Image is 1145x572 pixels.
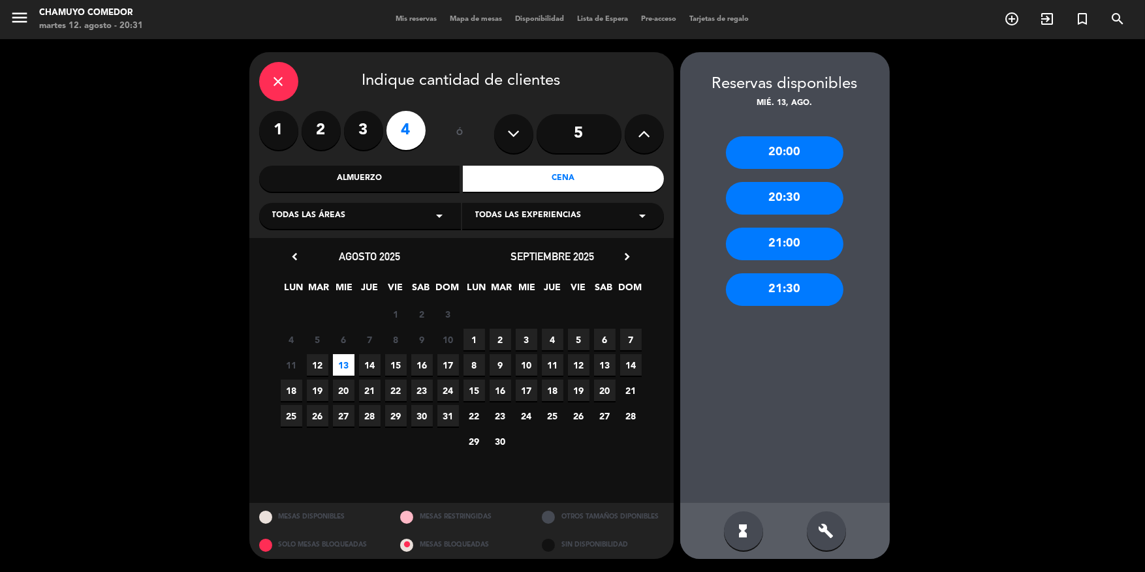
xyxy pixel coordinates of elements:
span: 27 [594,405,616,427]
span: 26 [307,405,328,427]
span: 4 [542,329,563,350]
div: Chamuyo Comedor [39,7,143,20]
i: add_circle_outline [1004,11,1020,27]
span: 20 [333,380,354,401]
i: exit_to_app [1039,11,1055,27]
span: 10 [516,354,537,376]
span: 21 [359,380,381,401]
span: agosto 2025 [339,250,401,263]
div: OTROS TAMAÑOS DIPONIBLES [532,503,674,531]
span: VIE [384,280,406,301]
button: menu [10,8,29,32]
i: arrow_drop_down [635,208,651,224]
span: 19 [307,380,328,401]
div: Almuerzo [259,166,460,192]
span: LUN [283,280,304,301]
span: 22 [385,380,407,401]
label: 1 [259,111,298,150]
i: search [1110,11,1125,27]
div: MESAS RESTRINGIDAS [390,503,532,531]
span: MIE [516,280,538,301]
span: 5 [568,329,589,350]
span: 20 [594,380,616,401]
span: Mis reservas [390,16,444,23]
div: ó [439,111,481,157]
i: turned_in_not [1074,11,1090,27]
span: 8 [463,354,485,376]
span: 16 [411,354,433,376]
span: 22 [463,405,485,427]
span: 7 [620,329,642,350]
i: close [271,74,287,89]
span: SAB [593,280,614,301]
span: 26 [568,405,589,427]
span: Todas las áreas [272,209,346,222]
div: martes 12. agosto - 20:31 [39,20,143,33]
div: 20:30 [726,182,843,215]
span: 9 [411,329,433,350]
div: MESAS BLOQUEADAS [390,531,532,559]
div: MESAS DISPONIBLES [249,503,391,531]
span: 24 [516,405,537,427]
span: 23 [490,405,511,427]
span: SAB [410,280,431,301]
span: 29 [385,405,407,427]
span: 1 [463,329,485,350]
div: SOLO MESAS BLOQUEADAS [249,531,391,559]
span: 10 [437,329,459,350]
span: DOM [435,280,457,301]
i: chevron_right [621,250,635,263]
span: 25 [281,405,302,427]
span: 13 [594,354,616,376]
span: MAR [491,280,512,301]
i: menu [10,8,29,27]
span: 13 [333,354,354,376]
span: DOM [618,280,640,301]
span: 29 [463,430,485,452]
span: 4 [281,329,302,350]
span: 18 [542,380,563,401]
span: JUE [359,280,381,301]
div: mié. 13, ago. [680,97,890,110]
div: SIN DISPONIBILIDAD [532,531,674,559]
span: 1 [385,303,407,325]
span: 5 [307,329,328,350]
span: 12 [568,354,589,376]
div: 21:00 [726,228,843,260]
span: Tarjetas de regalo [683,16,756,23]
span: 21 [620,380,642,401]
span: 3 [437,303,459,325]
span: 18 [281,380,302,401]
span: MIE [334,280,355,301]
span: 17 [516,380,537,401]
span: Disponibilidad [509,16,571,23]
span: 3 [516,329,537,350]
i: arrow_drop_down [432,208,448,224]
span: LUN [465,280,487,301]
span: 15 [385,354,407,376]
div: Cena [463,166,664,192]
span: 7 [359,329,381,350]
span: 8 [385,329,407,350]
span: JUE [542,280,563,301]
span: 11 [281,354,302,376]
i: chevron_left [289,250,302,263]
i: build [819,523,834,539]
span: 12 [307,354,328,376]
span: 2 [411,303,433,325]
span: Lista de Espera [571,16,635,23]
span: 14 [620,354,642,376]
span: VIE [567,280,589,301]
span: 27 [333,405,354,427]
span: 6 [594,329,616,350]
span: 30 [411,405,433,427]
span: Todas las experiencias [475,209,582,222]
span: 15 [463,380,485,401]
div: Indique cantidad de clientes [259,62,664,101]
span: 19 [568,380,589,401]
span: MAR [308,280,330,301]
span: 28 [620,405,642,427]
div: 20:00 [726,136,843,169]
span: 28 [359,405,381,427]
span: 9 [490,354,511,376]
